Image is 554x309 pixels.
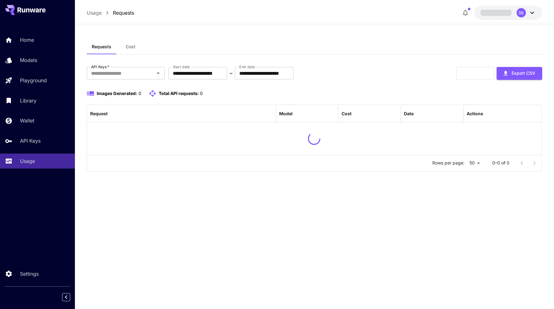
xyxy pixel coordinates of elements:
nav: breadcrumb [87,9,134,17]
p: ~ [229,69,233,77]
div: Request [90,111,108,116]
div: Cost [342,111,352,116]
span: Total API requests: [159,91,199,96]
div: Date [404,111,414,116]
div: Model [279,111,293,116]
p: Wallet [20,117,34,124]
p: 0–0 of 0 [492,160,509,166]
div: Actions [467,111,483,116]
p: API Keys [20,137,41,145]
p: Usage [20,157,35,165]
label: Start date [173,64,190,69]
p: Library [20,97,36,104]
a: Usage [87,9,102,17]
span: Requests [92,44,111,50]
p: Rows per page: [432,160,464,166]
div: SB [517,8,526,17]
a: Requests [113,9,134,17]
div: Collapse sidebar [67,292,75,303]
button: Export CSV [497,67,542,80]
button: Open [154,69,163,78]
label: End date [239,64,255,69]
span: Cost [126,44,135,50]
p: Models [20,56,37,64]
div: 50 [467,159,482,168]
label: API Keys [91,64,109,69]
p: Settings [20,270,39,278]
button: SB [474,6,542,20]
span: 0 [138,91,141,96]
span: 0 [200,91,203,96]
p: Playground [20,77,47,84]
button: Collapse sidebar [62,293,70,301]
span: Images Generated: [97,91,137,96]
p: Home [20,36,34,44]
